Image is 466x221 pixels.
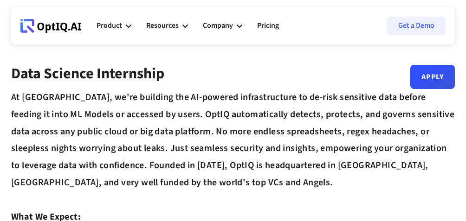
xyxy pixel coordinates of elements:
div: Webflow Homepage [20,32,21,33]
a: Webflow Homepage [20,12,82,40]
a: Get a Demo [387,17,446,35]
div: Product [97,19,122,32]
a: Pricing [257,12,279,40]
div: Resources [146,19,179,32]
a: Apply [410,65,455,89]
div: Company [203,19,233,32]
strong: Data Science Internship [11,63,164,84]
